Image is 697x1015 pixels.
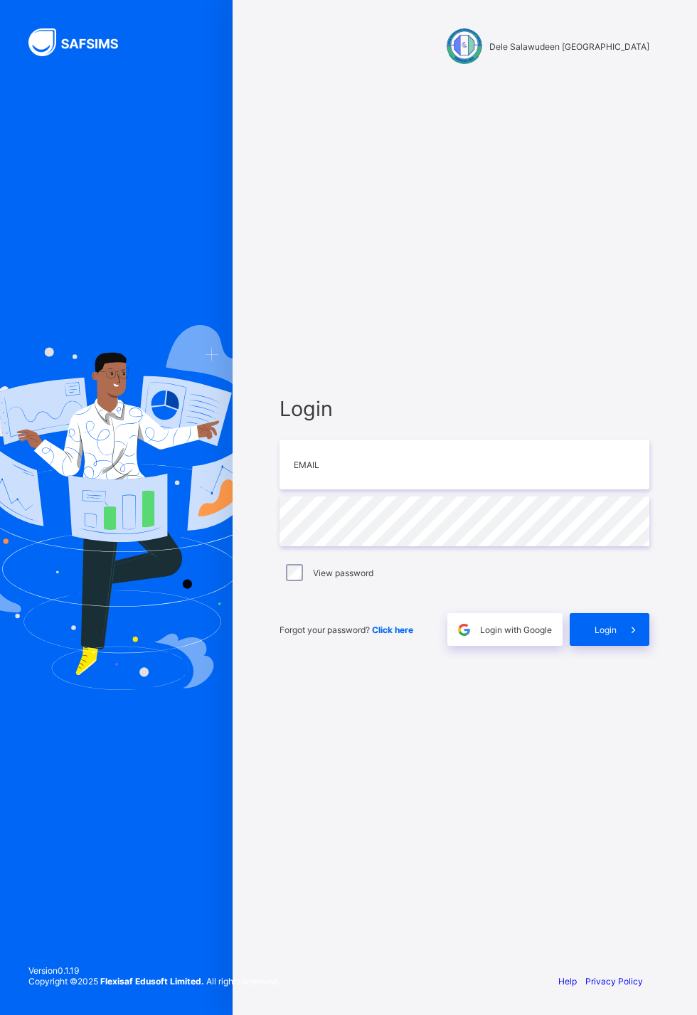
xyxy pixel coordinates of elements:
span: Dele Salawudeen [GEOGRAPHIC_DATA] [489,41,649,52]
img: google.396cfc9801f0270233282035f929180a.svg [456,622,472,638]
span: Login [280,396,649,421]
strong: Flexisaf Edusoft Limited. [100,976,204,987]
span: Login with Google [480,625,552,635]
img: SAFSIMS Logo [28,28,135,56]
span: Forgot your password? [280,625,413,635]
span: Version 0.1.19 [28,965,280,976]
a: Help [558,976,577,987]
span: Copyright © 2025 All rights reserved. [28,976,280,987]
a: Privacy Policy [585,976,643,987]
span: Login [595,625,617,635]
label: View password [313,568,373,578]
a: Click here [372,625,413,635]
